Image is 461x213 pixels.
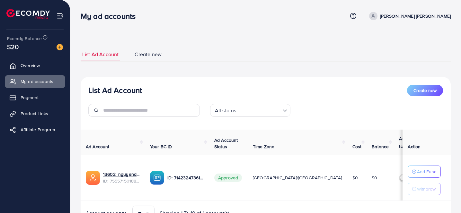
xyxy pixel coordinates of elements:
[408,183,441,195] button: Withdraw
[380,12,451,20] p: [PERSON_NAME] [PERSON_NAME]
[82,51,119,58] span: List Ad Account
[21,110,48,117] span: Product Links
[253,143,274,150] span: Time Zone
[5,107,65,120] a: Product Links
[5,75,65,88] a: My ad accounts
[103,171,140,177] a: 13602_nguyenduykhang_1759202028737
[238,105,280,115] input: Search for option
[21,78,53,85] span: My ad accounts
[417,168,437,175] p: Add Fund
[57,12,64,20] img: menu
[367,12,451,20] a: [PERSON_NAME] [PERSON_NAME]
[352,143,362,150] span: Cost
[7,42,19,51] span: $20
[88,86,142,95] h3: List Ad Account
[5,91,65,104] a: Payment
[21,126,55,133] span: Affiliate Program
[81,12,141,21] h3: My ad accounts
[135,51,162,58] span: Create new
[150,171,164,185] img: ic-ba-acc.ded83a64.svg
[21,62,40,69] span: Overview
[214,137,238,150] span: Ad Account Status
[214,106,238,115] span: All status
[150,143,172,150] span: Your BC ID
[21,94,39,101] span: Payment
[6,9,50,19] img: logo
[408,143,421,150] span: Action
[210,104,290,117] div: Search for option
[253,175,342,181] span: [GEOGRAPHIC_DATA]/[GEOGRAPHIC_DATA]
[407,85,443,96] button: Create new
[103,178,140,184] span: ID: 7555715018811867153
[5,123,65,136] a: Affiliate Program
[86,143,110,150] span: Ad Account
[7,35,42,42] span: Ecomdy Balance
[103,171,140,184] div: <span class='underline'>13602_nguyenduykhang_1759202028737</span></br>7555715018811867153
[5,59,65,72] a: Overview
[434,184,456,208] iframe: Chat
[372,175,377,181] span: $0
[408,166,441,178] button: Add Fund
[214,174,242,182] span: Approved
[372,143,389,150] span: Balance
[352,175,358,181] span: $0
[417,185,436,193] p: Withdraw
[86,171,100,185] img: ic-ads-acc.e4c84228.svg
[57,44,63,50] img: image
[413,87,437,94] span: Create new
[167,174,204,182] p: ID: 7142324736104611842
